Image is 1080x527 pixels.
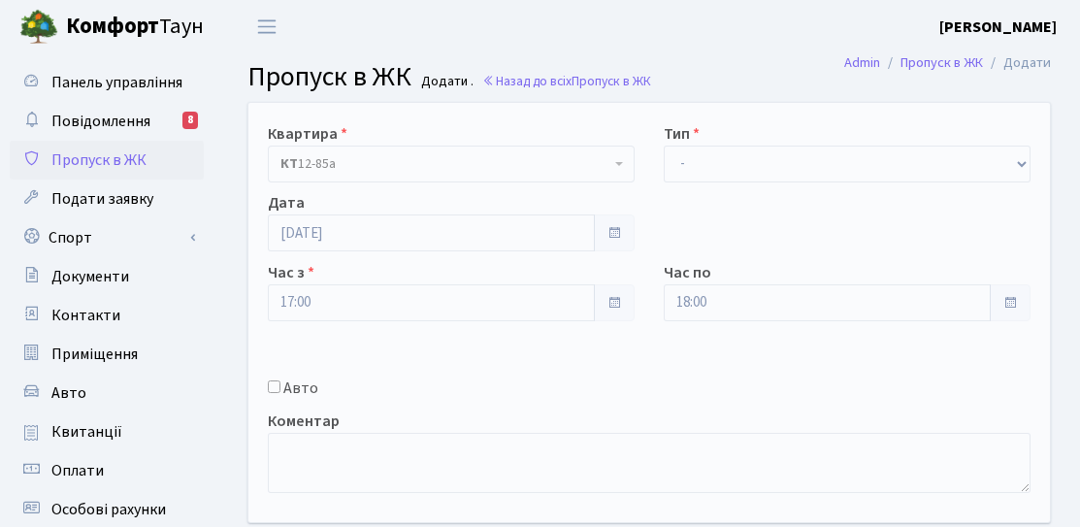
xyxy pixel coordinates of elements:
a: Авто [10,374,204,412]
span: Пропуск в ЖК [51,149,147,171]
a: Пропуск в ЖК [900,52,983,73]
span: Приміщення [51,344,138,365]
span: <b>КТ</b>&nbsp;&nbsp;&nbsp;&nbsp;12-85а [268,146,635,182]
span: Оплати [51,460,104,481]
b: [PERSON_NAME] [939,16,1057,38]
label: Тип [664,122,700,146]
a: Контакти [10,296,204,335]
button: Переключити навігацію [243,11,291,43]
label: Авто [283,377,318,400]
b: Комфорт [66,11,159,42]
a: Назад до всіхПропуск в ЖК [482,72,651,90]
label: Час з [268,261,314,284]
a: [PERSON_NAME] [939,16,1057,39]
span: Особові рахунки [51,499,166,520]
a: Пропуск в ЖК [10,141,204,180]
label: Час по [664,261,711,284]
a: Admin [844,52,880,73]
b: КТ [280,154,298,174]
span: <b>КТ</b>&nbsp;&nbsp;&nbsp;&nbsp;12-85а [280,154,610,174]
a: Панель управління [10,63,204,102]
a: Оплати [10,451,204,490]
a: Квитанції [10,412,204,451]
span: Пропуск в ЖК [572,72,651,90]
small: Додати . [417,74,474,90]
span: Панель управління [51,72,182,93]
span: Таун [66,11,204,44]
label: Дата [268,191,305,214]
img: logo.png [19,8,58,47]
nav: breadcrumb [815,43,1080,83]
li: Додати [983,52,1051,74]
label: Квартира [268,122,347,146]
span: Квитанції [51,421,122,443]
a: Документи [10,257,204,296]
span: Контакти [51,305,120,326]
span: Пропуск в ЖК [247,57,411,96]
span: Авто [51,382,86,404]
a: Спорт [10,218,204,257]
span: Повідомлення [51,111,150,132]
div: 8 [182,112,198,129]
label: Коментар [268,410,340,433]
a: Приміщення [10,335,204,374]
span: Подати заявку [51,188,153,210]
a: Подати заявку [10,180,204,218]
span: Документи [51,266,129,287]
a: Повідомлення8 [10,102,204,141]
